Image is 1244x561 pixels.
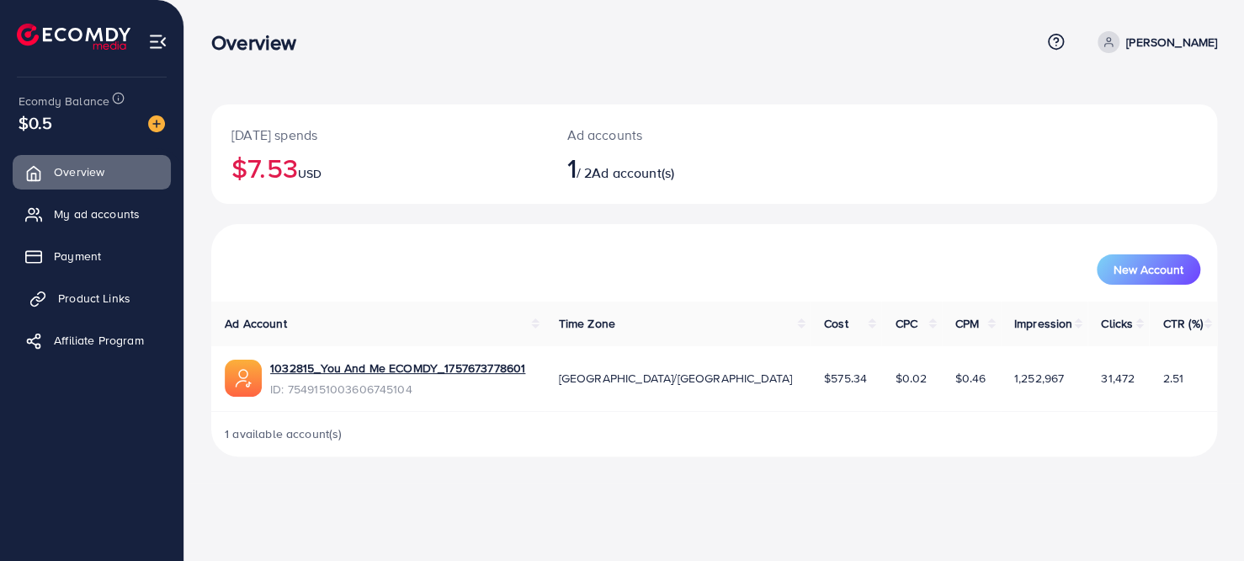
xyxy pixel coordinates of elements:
span: CTR (%) [1162,315,1202,332]
span: Product Links [58,290,130,307]
span: ID: 7549151003606745104 [270,381,525,398]
img: image [148,115,165,132]
span: My ad accounts [54,206,140,222]
span: Cost [824,315,848,332]
a: Product Links [13,281,171,315]
a: My ad accounts [13,197,171,231]
span: USD [298,165,322,182]
iframe: Chat [1172,485,1231,548]
img: ic-ads-acc.e4c84228.svg [225,360,262,397]
span: $0.46 [955,370,986,387]
span: Overview [54,163,104,180]
img: logo [17,24,130,50]
span: Ad Account [225,315,287,332]
img: menu [148,32,167,51]
span: Impression [1014,315,1073,332]
span: $575.34 [824,370,867,387]
h3: Overview [211,30,310,55]
h2: $7.53 [231,152,526,184]
span: Ad account(s) [592,163,674,182]
span: Ecomdy Balance [19,93,109,110]
a: Affiliate Program [13,323,171,357]
span: [GEOGRAPHIC_DATA]/[GEOGRAPHIC_DATA] [558,370,792,387]
a: Overview [13,155,171,189]
span: CPC [895,315,917,332]
p: Ad accounts [566,125,778,145]
span: 2.51 [1162,370,1183,387]
span: New Account [1114,264,1183,275]
p: [PERSON_NAME] [1126,32,1217,52]
span: 31,472 [1101,370,1135,387]
span: Payment [54,248,101,264]
p: [DATE] spends [231,125,526,145]
a: Payment [13,239,171,273]
span: Affiliate Program [54,332,144,349]
a: 1032815_You And Me ECOMDY_1757673778601 [270,360,525,377]
span: $0.02 [895,370,927,387]
span: CPM [955,315,979,332]
span: 1,252,967 [1014,370,1064,387]
span: Clicks [1101,315,1133,332]
button: New Account [1097,254,1200,285]
h2: / 2 [566,152,778,184]
span: 1 available account(s) [225,425,343,442]
span: 1 [566,148,576,187]
span: Time Zone [558,315,614,332]
span: $0.5 [19,110,53,135]
a: [PERSON_NAME] [1091,31,1217,53]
